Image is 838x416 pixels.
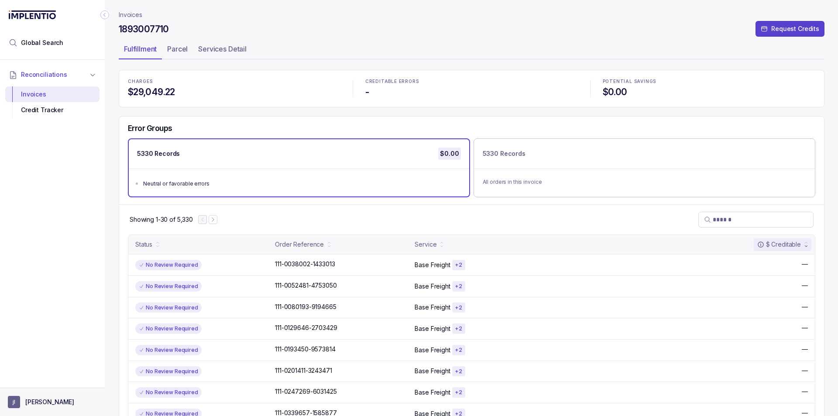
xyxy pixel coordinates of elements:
[135,323,202,334] div: No Review Required
[128,79,340,84] p: CHARGES
[802,281,808,290] p: —
[5,65,100,84] button: Reconciliations
[124,44,157,54] p: Fulfillment
[100,10,110,20] div: Collapse Icon
[130,215,193,224] div: Remaining page entries
[802,366,808,375] p: —
[119,23,169,35] h4: 1893007710
[135,345,202,355] div: No Review Required
[415,388,450,397] p: Base Freight
[275,281,337,290] p: 111-0052481-4753050
[802,303,808,311] p: —
[455,261,463,268] p: + 2
[415,282,450,291] p: Base Freight
[275,387,337,396] p: 111-0247269-6031425
[119,42,824,59] ul: Tab Group
[365,79,578,84] p: CREDITABLE ERRORS
[275,323,337,332] p: 111-0129646-2703429
[275,345,335,354] p: 111-0193450-9573814
[415,303,450,312] p: Base Freight
[603,79,815,84] p: POTENTIAL SAVINGS
[771,24,819,33] p: Request Credits
[193,42,252,59] li: Tab Services Detail
[455,389,463,396] p: + 2
[209,215,217,224] button: Next Page
[365,86,578,98] h4: -
[135,281,202,292] div: No Review Required
[135,260,202,270] div: No Review Required
[603,86,815,98] h4: $0.00
[128,124,172,133] h5: Error Groups
[415,240,436,249] div: Service
[455,368,463,375] p: + 2
[162,42,193,59] li: Tab Parcel
[415,261,450,269] p: Base Freight
[415,346,450,354] p: Base Freight
[802,260,808,268] p: —
[21,38,63,47] span: Global Search
[8,396,20,408] span: User initials
[21,70,67,79] span: Reconciliations
[415,324,450,333] p: Base Freight
[25,398,74,406] p: [PERSON_NAME]
[130,215,193,224] p: Showing 1-30 of 5,330
[455,347,463,354] p: + 2
[275,303,336,311] p: 111-0080193-9194665
[198,44,247,54] p: Services Detail
[143,179,460,188] div: Neutral or favorable errors
[5,85,100,120] div: Reconciliations
[135,303,202,313] div: No Review Required
[12,86,93,102] div: Invoices
[802,387,808,396] p: —
[167,44,188,54] p: Parcel
[756,21,824,37] button: Request Credits
[483,149,525,158] p: 5330 Records
[12,102,93,118] div: Credit Tracker
[119,42,162,59] li: Tab Fulfillment
[135,366,202,377] div: No Review Required
[135,387,202,398] div: No Review Required
[483,178,807,186] p: All orders in this invoice
[455,283,463,290] p: + 2
[802,345,808,354] p: —
[275,366,332,375] p: 111-0201411-3243471
[275,240,324,249] div: Order Reference
[757,240,801,249] div: $ Creditable
[119,10,142,19] nav: breadcrumb
[137,149,180,158] p: 5330 Records
[135,240,152,249] div: Status
[802,323,808,332] p: —
[438,148,460,160] p: $0.00
[8,396,97,408] button: User initials[PERSON_NAME]
[415,367,450,375] p: Base Freight
[455,325,463,332] p: + 2
[128,86,340,98] h4: $29,049.22
[119,10,142,19] a: Invoices
[455,304,463,311] p: + 2
[275,260,335,268] p: 111-0038002-1433013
